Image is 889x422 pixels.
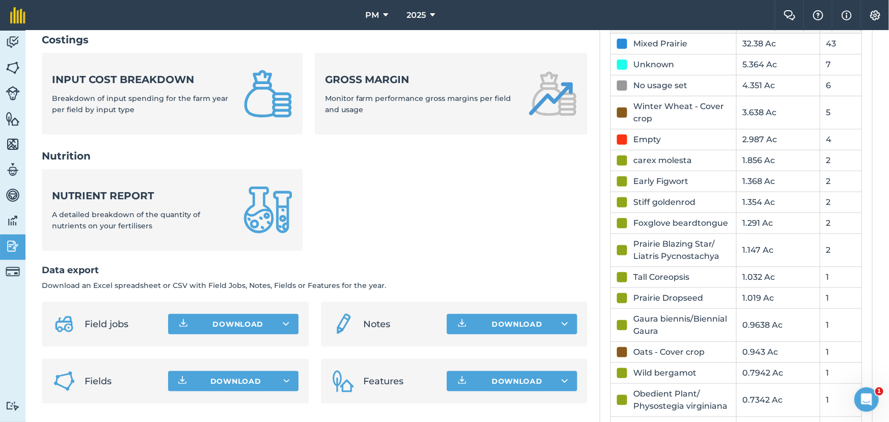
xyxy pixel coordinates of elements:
td: 0.7942 Ac [736,362,820,383]
img: Download icon [456,375,468,387]
td: 1 [820,383,861,416]
img: svg+xml;base64,PD94bWwgdmVyc2lvbj0iMS4wIiBlbmNvZGluZz0idXRmLTgiPz4KPCEtLSBHZW5lcmF0b3I6IEFkb2JlIE... [6,86,20,100]
img: svg+xml;base64,PHN2ZyB4bWxucz0iaHR0cDovL3d3dy53My5vcmcvMjAwMC9zdmciIHdpZHRoPSI1NiIgaGVpZ2h0PSI2MC... [6,137,20,152]
img: svg+xml;base64,PHN2ZyB4bWxucz0iaHR0cDovL3d3dy53My5vcmcvMjAwMC9zdmciIHdpZHRoPSI1NiIgaGVpZ2h0PSI2MC... [6,60,20,75]
div: Unknown [633,59,674,71]
td: 1 [820,267,861,287]
div: Empty [633,134,661,146]
img: Gross margin [528,69,577,118]
img: Input cost breakdown [244,69,292,118]
td: 2 [820,150,861,171]
td: 1.291 Ac [736,213,820,233]
div: Prairie Dropseed [633,292,703,304]
button: Download [447,371,577,391]
div: Prairie Blazing Star/ Liatris Pycnostachya [633,238,730,262]
span: 2025 [407,9,426,21]
img: svg+xml;base64,PD94bWwgdmVyc2lvbj0iMS4wIiBlbmNvZGluZz0idXRmLTgiPz4KPCEtLSBHZW5lcmF0b3I6IEFkb2JlIE... [6,401,20,411]
img: Features icon [331,369,356,393]
td: 32.38 Ac [736,33,820,54]
img: svg+xml;base64,PD94bWwgdmVyc2lvbj0iMS4wIiBlbmNvZGluZz0idXRmLTgiPz4KPCEtLSBHZW5lcmF0b3I6IEFkb2JlIE... [6,265,20,279]
td: 1 [820,341,861,362]
div: Stiff goldenrod [633,196,695,208]
td: 43 [820,33,861,54]
span: Breakdown of input spending for the farm year per field by input type [52,94,228,114]
img: Two speech bubbles overlapping with the left bubble in the forefront [784,10,796,20]
button: Download [168,314,299,334]
td: 2 [820,171,861,192]
img: svg+xml;base64,PHN2ZyB4bWxucz0iaHR0cDovL3d3dy53My5vcmcvMjAwMC9zdmciIHdpZHRoPSIxNyIgaGVpZ2h0PSIxNy... [842,9,852,21]
span: A detailed breakdown of the quantity of nutrients on your fertilisers [52,210,200,230]
td: 1 [820,362,861,383]
td: 6 [820,75,861,96]
td: 4.351 Ac [736,75,820,96]
td: 7 [820,54,861,75]
img: svg+xml;base64,PD94bWwgdmVyc2lvbj0iMS4wIiBlbmNvZGluZz0idXRmLTgiPz4KPCEtLSBHZW5lcmF0b3I6IEFkb2JlIE... [6,35,20,50]
img: svg+xml;base64,PD94bWwgdmVyc2lvbj0iMS4wIiBlbmNvZGluZz0idXRmLTgiPz4KPCEtLSBHZW5lcmF0b3I6IEFkb2JlIE... [52,312,76,336]
div: Gaura biennis/Biennial Gaura [633,313,730,337]
div: Obedient Plant/ Physostegia virginiana [633,388,730,412]
h2: Nutrition [42,149,587,163]
div: Foxglove beardtongue [633,217,728,229]
div: Oats - Cover crop [633,346,705,358]
a: Gross marginMonitor farm performance gross margins per field and usage [315,53,588,135]
td: 1.368 Ac [736,171,820,192]
img: A question mark icon [812,10,824,20]
div: Tall Coreopsis [633,271,689,283]
span: Notes [364,317,439,331]
a: Input cost breakdownBreakdown of input spending for the farm year per field by input type [42,53,303,135]
strong: Input cost breakdown [52,72,231,87]
span: Download [210,376,261,386]
div: Mixed Prairie [633,38,687,50]
span: Features [364,374,439,388]
img: Download icon [177,318,190,330]
h2: Costings [42,33,587,47]
img: A cog icon [869,10,881,20]
td: 0.9638 Ac [736,308,820,341]
img: svg+xml;base64,PD94bWwgdmVyc2lvbj0iMS4wIiBlbmNvZGluZz0idXRmLTgiPz4KPCEtLSBHZW5lcmF0b3I6IEFkb2JlIE... [6,239,20,254]
img: svg+xml;base64,PD94bWwgdmVyc2lvbj0iMS4wIiBlbmNvZGluZz0idXRmLTgiPz4KPCEtLSBHZW5lcmF0b3I6IEFkb2JlIE... [6,213,20,228]
img: Fields icon [52,369,76,393]
td: 2 [820,233,861,267]
a: Nutrient reportA detailed breakdown of the quantity of nutrients on your fertilisers [42,169,303,251]
img: fieldmargin Logo [10,7,25,23]
td: 5.364 Ac [736,54,820,75]
td: 1.354 Ac [736,192,820,213]
div: Winter Wheat - Cover crop [633,100,730,125]
div: No usage set [633,80,687,92]
td: 1.019 Ac [736,287,820,308]
iframe: Intercom live chat [854,387,879,412]
strong: Nutrient report [52,189,231,203]
td: 1.856 Ac [736,150,820,171]
img: svg+xml;base64,PD94bWwgdmVyc2lvbj0iMS4wIiBlbmNvZGluZz0idXRmLTgiPz4KPCEtLSBHZW5lcmF0b3I6IEFkb2JlIE... [331,312,356,336]
img: svg+xml;base64,PHN2ZyB4bWxucz0iaHR0cDovL3d3dy53My5vcmcvMjAwMC9zdmciIHdpZHRoPSI1NiIgaGVpZ2h0PSI2MC... [6,111,20,126]
span: Field jobs [85,317,160,331]
td: 0.7342 Ac [736,383,820,416]
h2: Data export [42,263,587,278]
img: svg+xml;base64,PD94bWwgdmVyc2lvbj0iMS4wIiBlbmNvZGluZz0idXRmLTgiPz4KPCEtLSBHZW5lcmF0b3I6IEFkb2JlIE... [6,162,20,177]
button: Download [168,371,299,391]
td: 2.987 Ac [736,129,820,150]
td: 1 [820,308,861,341]
img: Download icon [456,318,468,330]
span: PM [365,9,379,21]
span: Fields [85,374,160,388]
img: Nutrient report [244,186,292,234]
td: 0.943 Ac [736,341,820,362]
td: 2 [820,192,861,213]
span: Monitor farm performance gross margins per field and usage [325,94,511,114]
div: Early Figwort [633,175,688,188]
span: 1 [875,387,883,395]
button: Download [447,314,577,334]
td: 3.638 Ac [736,96,820,129]
strong: Gross margin [325,72,517,87]
div: carex molesta [633,154,692,167]
td: 1.032 Ac [736,267,820,287]
td: 4 [820,129,861,150]
img: svg+xml;base64,PD94bWwgdmVyc2lvbj0iMS4wIiBlbmNvZGluZz0idXRmLTgiPz4KPCEtLSBHZW5lcmF0b3I6IEFkb2JlIE... [6,188,20,203]
td: 2 [820,213,861,233]
td: 1 [820,287,861,308]
p: Download an Excel spreadsheet or CSV with Field Jobs, Notes, Fields or Features for the year. [42,280,587,291]
div: Wild bergamot [633,367,696,379]
td: 5 [820,96,861,129]
td: 1.147 Ac [736,233,820,267]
